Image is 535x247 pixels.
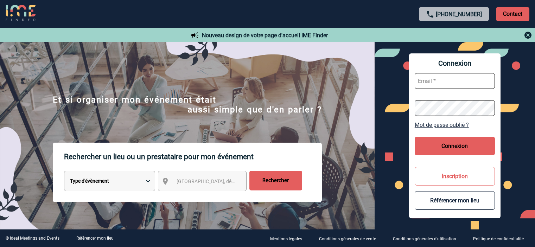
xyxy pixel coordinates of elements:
[76,236,114,241] a: Référencer mon lieu
[415,73,495,89] input: Email *
[496,7,529,21] p: Contact
[265,235,313,242] a: Mentions légales
[436,11,482,18] a: [PHONE_NUMBER]
[249,171,302,190] input: Rechercher
[64,143,322,171] p: Rechercher un lieu ou un prestataire pour mon événement
[177,178,274,184] span: [GEOGRAPHIC_DATA], département, région...
[426,10,434,19] img: call-24-px.png
[313,235,387,242] a: Conditions générales de vente
[319,236,376,241] p: Conditions générales de vente
[415,122,495,128] a: Mot de passe oublié ?
[415,191,495,210] button: Référencer mon lieu
[6,236,59,241] div: © Ideal Meetings and Events
[473,236,524,241] p: Politique de confidentialité
[415,59,495,67] span: Connexion
[467,235,535,242] a: Politique de confidentialité
[270,236,302,241] p: Mentions légales
[387,235,467,242] a: Conditions générales d'utilisation
[393,236,456,241] p: Conditions générales d'utilisation
[415,167,495,186] button: Inscription
[415,137,495,155] button: Connexion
